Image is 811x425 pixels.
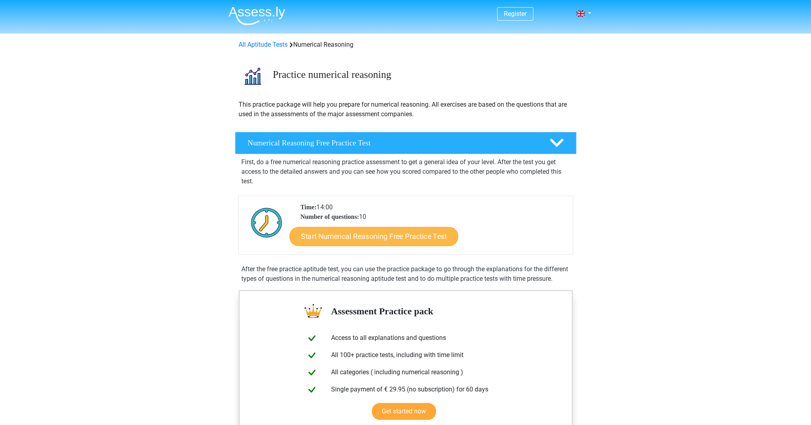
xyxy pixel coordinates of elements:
img: Clock [247,203,287,242]
p: First, do a free numerical reasoning practice assessment to get a general idea of your level. Aft... [241,157,570,186]
div: After the free practice aptitude test, you can use the practice package to go through the explana... [238,264,573,284]
a: Register [504,10,527,18]
p: This practice package will help you prepare for numerical reasoning. All exercises are based on t... [239,100,573,119]
b: Time: [300,204,317,211]
div: 14:00 10 [294,203,572,254]
a: Start Numerical Reasoning Free Practice Test [289,226,458,246]
b: Number of questions: [300,213,359,220]
img: Assessly [229,6,285,25]
a: All Aptitude Tests [239,41,288,48]
h4: Numerical Reasoning Free Practice Test [248,138,537,147]
div: Numerical Reasoning [235,40,576,50]
img: numerical reasoning [235,59,269,93]
a: Numerical Reasoning Free Practice Test [232,132,580,154]
a: Get started now [372,403,436,420]
h3: Practice numerical reasoning [273,69,570,81]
